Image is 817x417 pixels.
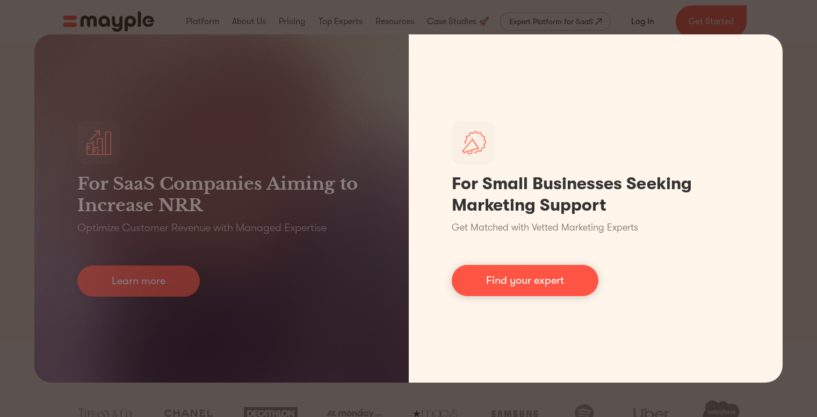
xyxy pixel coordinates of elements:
h1: For Small Businesses Seeking Marketing Support [452,173,740,216]
p: Get Matched with Vetted Marketing Experts [452,220,638,235]
a: Find your expert [452,265,598,296]
p: Optimize Customer Revenue with Managed Expertise [77,220,327,235]
a: Learn more [77,265,200,297]
h3: For SaaS Companies Aiming to Increase NRR [77,173,366,216]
